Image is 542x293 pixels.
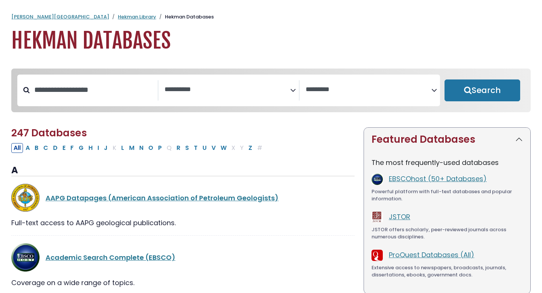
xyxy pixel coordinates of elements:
[11,13,531,21] nav: breadcrumb
[371,157,523,168] p: The most frequently-used databases
[118,13,156,20] a: Hekman Library
[371,188,523,203] div: Powerful platform with full-text databases and popular information.
[246,143,254,153] button: Filter Results Z
[389,250,474,259] a: ProQuest Databases (All)
[11,13,109,20] a: [PERSON_NAME][GEOGRAPHIC_DATA]
[86,143,95,153] button: Filter Results H
[102,143,110,153] button: Filter Results J
[11,126,87,140] span: 247 Databases
[23,143,32,153] button: Filter Results A
[11,165,355,176] h3: A
[11,69,531,112] nav: Search filters
[137,143,146,153] button: Filter Results N
[389,212,410,221] a: JSTOR
[11,278,355,288] div: Coverage on a wide range of topics.
[200,143,209,153] button: Filter Results U
[164,86,290,94] textarea: Search
[371,264,523,279] div: Extensive access to newspapers, broadcasts, journals, dissertations, ebooks, government docs.
[156,143,164,153] button: Filter Results P
[60,143,68,153] button: Filter Results E
[46,193,279,203] a: AAPG Datapages (American Association of Petroleum Geologists)
[11,143,23,153] button: All
[364,128,530,151] button: Featured Databases
[46,253,175,262] a: Academic Search Complete (EBSCO)
[192,143,200,153] button: Filter Results T
[127,143,137,153] button: Filter Results M
[41,143,50,153] button: Filter Results C
[371,226,523,241] div: JSTOR offers scholarly, peer-reviewed journals across numerous disciplines.
[306,86,431,94] textarea: Search
[68,143,76,153] button: Filter Results F
[32,143,41,153] button: Filter Results B
[11,218,355,228] div: Full-text access to AAPG geological publications.
[174,143,183,153] button: Filter Results R
[218,143,229,153] button: Filter Results W
[11,143,265,152] div: Alpha-list to filter by first letter of database name
[146,143,155,153] button: Filter Results O
[30,84,158,96] input: Search database by title or keyword
[183,143,191,153] button: Filter Results S
[445,79,520,101] button: Submit for Search Results
[389,174,487,183] a: EBSCOhost (50+ Databases)
[11,28,531,53] h1: Hekman Databases
[76,143,86,153] button: Filter Results G
[156,13,214,21] li: Hekman Databases
[209,143,218,153] button: Filter Results V
[51,143,60,153] button: Filter Results D
[95,143,101,153] button: Filter Results I
[119,143,126,153] button: Filter Results L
